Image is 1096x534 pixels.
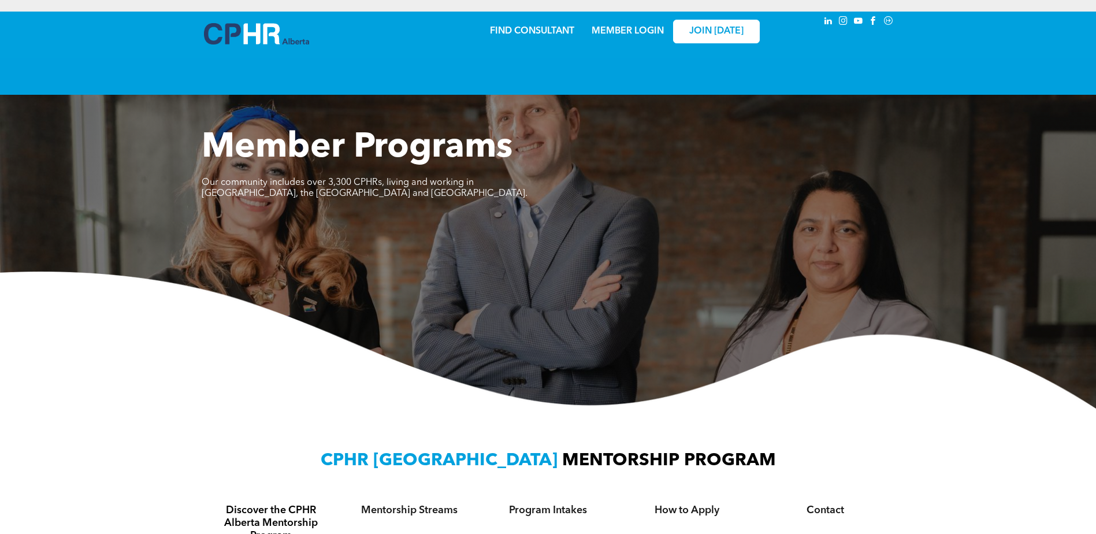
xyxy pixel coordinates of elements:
a: facebook [867,14,880,30]
h4: Program Intakes [489,504,607,517]
a: linkedin [822,14,835,30]
a: JOIN [DATE] [673,20,760,43]
a: instagram [837,14,850,30]
span: Our community includes over 3,300 CPHRs, living and working in [GEOGRAPHIC_DATA], the [GEOGRAPHIC... [202,178,527,198]
a: Social network [882,14,895,30]
span: CPHR [GEOGRAPHIC_DATA] [321,452,558,469]
h4: Contact [767,504,885,517]
a: MEMBER LOGIN [592,27,664,36]
h4: How to Apply [628,504,746,517]
a: youtube [852,14,865,30]
h4: Mentorship Streams [351,504,469,517]
a: FIND CONSULTANT [490,27,574,36]
span: MENTORSHIP PROGRAM [562,452,776,469]
span: JOIN [DATE] [689,26,744,37]
img: A blue and white logo for cp alberta [204,23,309,44]
span: Member Programs [202,131,512,165]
